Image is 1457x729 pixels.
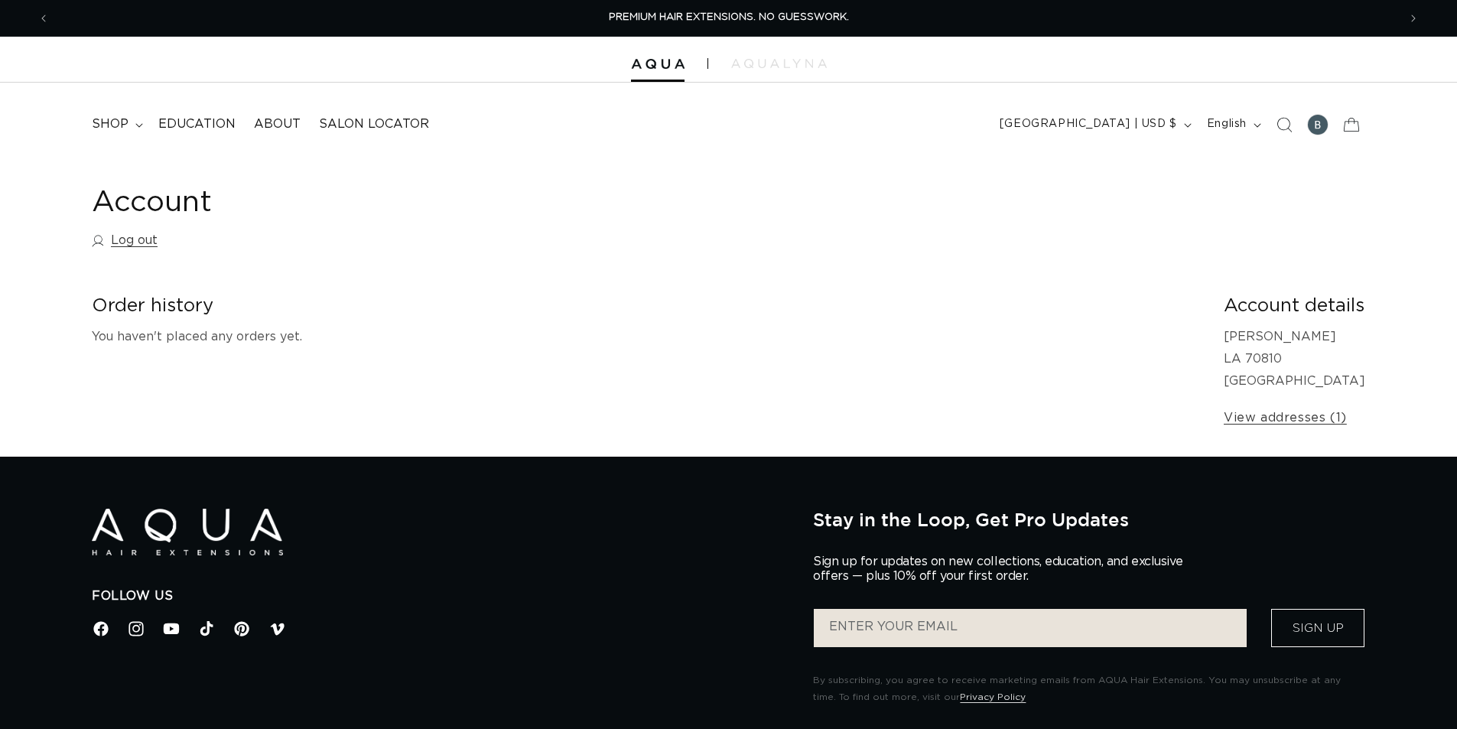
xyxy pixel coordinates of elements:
[631,59,685,70] img: Aqua Hair Extensions
[1224,295,1365,318] h2: Account details
[814,609,1247,647] input: ENTER YOUR EMAIL
[158,116,236,132] span: Education
[92,295,1199,318] h2: Order history
[319,116,429,132] span: Salon Locator
[990,110,1198,139] button: [GEOGRAPHIC_DATA] | USD $
[310,107,438,142] a: Salon Locator
[149,107,245,142] a: Education
[960,692,1026,701] a: Privacy Policy
[813,672,1365,705] p: By subscribing, you agree to receive marketing emails from AQUA Hair Extensions. You may unsubscr...
[813,509,1365,530] h2: Stay in the Loop, Get Pro Updates
[609,12,849,22] span: PREMIUM HAIR EXTENSIONS. NO GUESSWORK.
[92,509,283,555] img: Aqua Hair Extensions
[1000,116,1177,132] span: [GEOGRAPHIC_DATA] | USD $
[731,59,827,68] img: aqualyna.com
[92,229,158,252] a: Log out
[92,184,1365,222] h1: Account
[1271,609,1364,647] button: Sign Up
[27,4,60,33] button: Previous announcement
[245,107,310,142] a: About
[1224,326,1365,392] p: [PERSON_NAME] LA 70810 [GEOGRAPHIC_DATA]
[813,555,1195,584] p: Sign up for updates on new collections, education, and exclusive offers — plus 10% off your first...
[92,588,790,604] h2: Follow Us
[254,116,301,132] span: About
[1207,116,1247,132] span: English
[1397,4,1430,33] button: Next announcement
[1267,108,1301,142] summary: Search
[92,326,1199,348] p: You haven't placed any orders yet.
[1198,110,1267,139] button: English
[92,116,128,132] span: shop
[83,107,149,142] summary: shop
[1224,407,1347,429] a: View addresses (1)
